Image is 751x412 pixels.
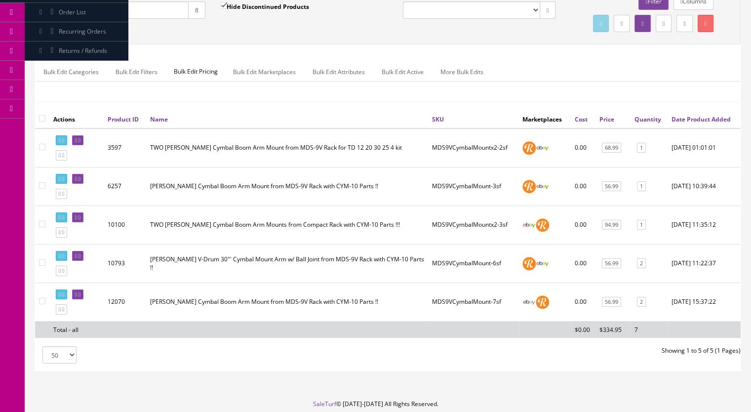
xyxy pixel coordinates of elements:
[49,321,104,338] td: Total - all
[599,115,614,124] a: Price
[536,295,549,309] img: reverb
[668,244,741,283] td: 2024-06-07 11:22:37
[36,62,107,82] a: Bulk Edit Categories
[522,257,536,270] img: reverb
[104,283,146,321] td: 12070
[571,206,595,244] td: 0.00
[637,297,646,307] a: 2
[668,206,741,244] td: 2024-01-04 11:35:12
[59,27,106,36] span: Recurring Orders
[637,258,646,269] a: 2
[522,141,536,155] img: reverb
[225,62,304,82] a: Bulk Edit Marketplaces
[631,321,668,338] td: 7
[571,244,595,283] td: 0.00
[150,115,168,124] a: Name
[571,167,595,206] td: 0.00
[104,244,146,283] td: 10793
[602,297,621,307] a: 56.99
[388,346,749,355] div: Showing 1 to 5 of 5 (1 Pages)
[536,141,549,155] img: ebay
[146,167,428,206] td: Roland Black Cymbal Boom Arm Mount from MDS-9V Rack with CYM-10 Parts !!
[536,257,549,270] img: ebay
[49,110,104,128] th: Actions
[634,115,661,124] a: Quantity
[374,62,432,82] a: Bulk Edit Active
[536,180,549,193] img: ebay
[433,62,491,82] a: More Bulk Edits
[313,400,336,408] a: SaleTurf
[146,244,428,283] td: Roland V-Drum 30"' Cymbal Mount Arm w/ Ball Joint from MDS-9V Rack with CYM-10 Parts !!
[575,115,588,124] a: Cost
[428,244,518,283] td: MDS9VCymbalMount-6sf
[59,46,107,55] span: Returns / Refunds
[595,321,631,338] td: $334.95
[25,22,128,41] a: Recurring Orders
[428,128,518,167] td: MDS9VCymbalMountx2-2sf
[428,206,518,244] td: MDS9VCymbalMountx2-3sf
[522,295,536,309] img: ebay
[522,218,536,232] img: ebay
[104,206,146,244] td: 10100
[668,128,741,167] td: 2020-01-01 01:01:01
[25,3,128,22] a: Order List
[220,1,309,11] label: Hide Discontinued Products
[571,128,595,167] td: 0.00
[104,167,146,206] td: 6257
[108,62,165,82] a: Bulk Edit Filters
[672,115,731,124] a: Date Product Added
[668,283,741,321] td: 2025-08-06 15:37:22
[25,41,128,61] a: Returns / Refunds
[220,2,227,9] input: Hide Discontinued Products
[602,143,621,153] a: 68.99
[432,115,444,124] a: SKU
[428,167,518,206] td: MDS9VCymbalMount-3sf
[602,258,621,269] a: 56.99
[637,143,646,153] a: 1
[536,218,549,232] img: reverb
[146,283,428,321] td: Roland Black Cymbal Boom Arm Mount from MDS-9V Rack with CYM-10 Parts !!
[602,220,621,230] a: 94.99
[104,128,146,167] td: 3597
[571,321,595,338] td: $0.00
[305,62,373,82] a: Bulk Edit Attributes
[146,206,428,244] td: TWO Roland Black Cymbal Boom Arm Mounts from Compact Rack with CYM-10 Parts !!!
[668,167,741,206] td: 2021-03-04 10:39:44
[522,180,536,193] img: reverb
[59,8,86,16] span: Order List
[166,62,225,81] span: Bulk Edit Pricing
[637,220,646,230] a: 1
[637,181,646,192] a: 1
[146,128,428,167] td: TWO Roland Black Cymbal Boom Arm Mount from MDS-9V Rack for TD 12 20 30 25 4 kit
[108,115,139,124] a: Product ID
[518,110,571,128] th: Marketplaces
[602,181,621,192] a: 56.99
[428,283,518,321] td: MDS9VCymbalMount-7sf
[571,283,595,321] td: 0.00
